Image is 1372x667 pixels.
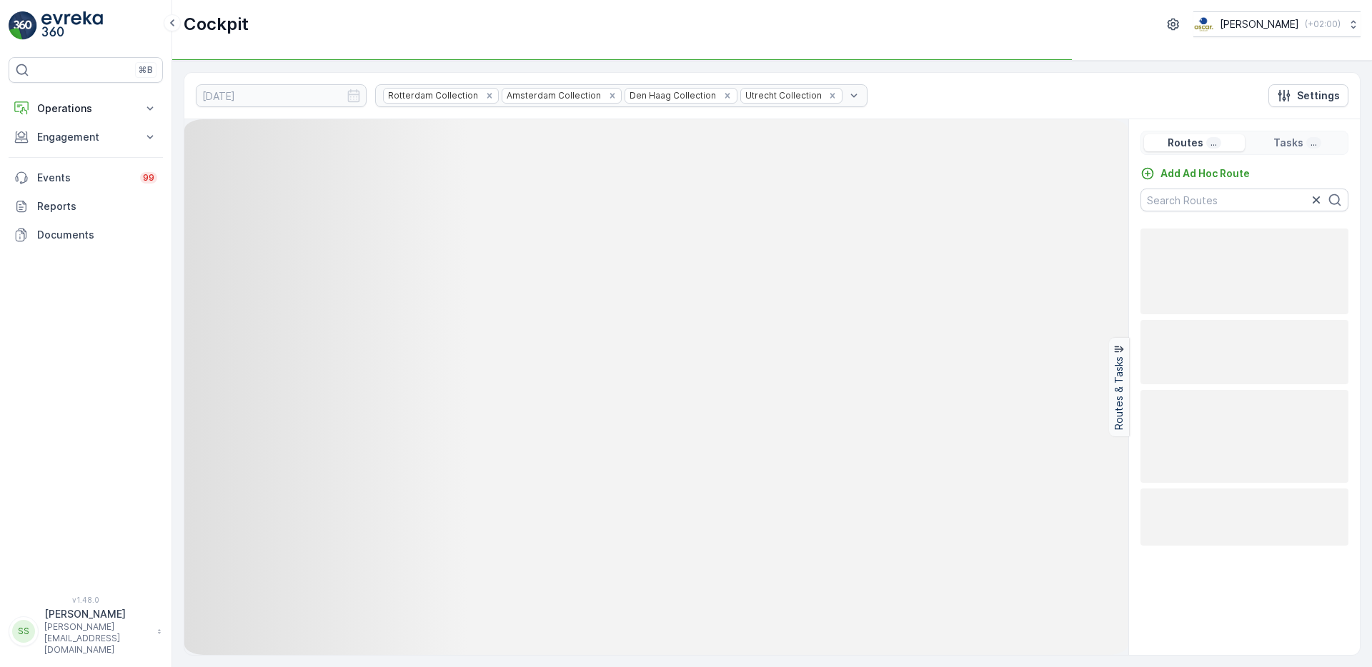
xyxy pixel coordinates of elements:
button: Settings [1268,84,1348,107]
p: Settings [1297,89,1340,103]
p: [PERSON_NAME] [1220,17,1299,31]
p: ... [1209,137,1218,149]
p: Events [37,171,131,185]
img: logo_light-DOdMpM7g.png [41,11,103,40]
button: Engagement [9,123,163,151]
div: SS [12,620,35,643]
p: Documents [37,228,157,242]
p: Engagement [37,130,134,144]
input: dd/mm/yyyy [196,84,367,107]
input: Search Routes [1140,189,1348,211]
button: Operations [9,94,163,123]
p: [PERSON_NAME] [44,607,150,621]
p: ( +02:00 ) [1305,19,1341,30]
span: v 1.48.0 [9,596,163,604]
a: Documents [9,221,163,249]
button: SS[PERSON_NAME][PERSON_NAME][EMAIL_ADDRESS][DOMAIN_NAME] [9,607,163,656]
button: [PERSON_NAME](+02:00) [1193,11,1361,37]
p: Tasks [1273,136,1303,150]
p: 99 [143,172,154,184]
p: Reports [37,199,157,214]
p: ... [1309,137,1318,149]
p: Add Ad Hoc Route [1160,166,1250,181]
p: [PERSON_NAME][EMAIL_ADDRESS][DOMAIN_NAME] [44,621,150,656]
img: logo [9,11,37,40]
p: Operations [37,101,134,116]
img: basis-logo_rgb2x.png [1193,16,1214,32]
p: Cockpit [184,13,249,36]
p: ⌘B [139,64,153,76]
a: Reports [9,192,163,221]
p: Routes [1168,136,1203,150]
a: Add Ad Hoc Route [1140,166,1250,181]
a: Events99 [9,164,163,192]
p: Routes & Tasks [1112,356,1126,430]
